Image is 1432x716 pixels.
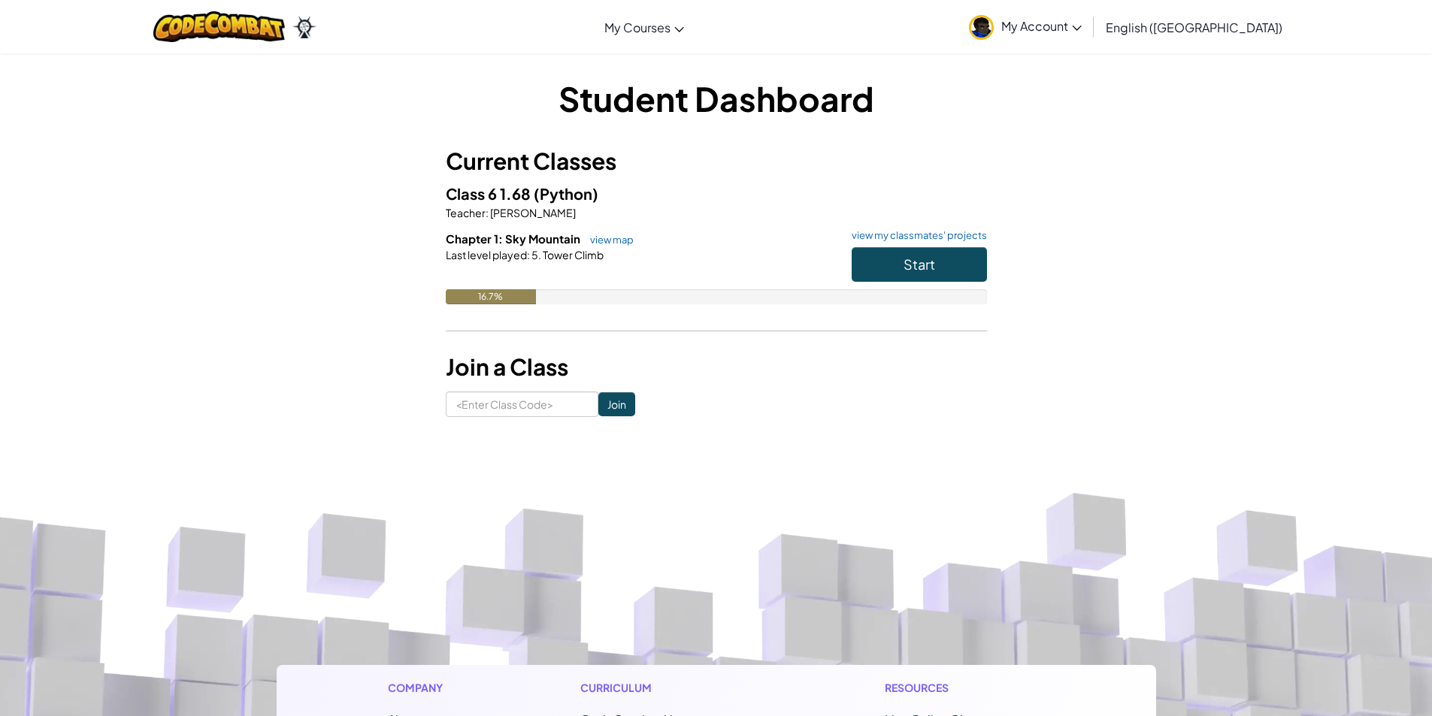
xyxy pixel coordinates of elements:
a: My Courses [597,7,692,47]
span: : [486,206,489,219]
img: CodeCombat logo [153,11,285,42]
span: My Account [1001,18,1082,34]
img: avatar [969,15,994,40]
a: My Account [961,3,1089,50]
input: Join [598,392,635,416]
span: Start [904,255,935,273]
span: (Python) [534,184,598,203]
h3: Current Classes [446,144,987,178]
span: My Courses [604,20,671,35]
h1: Curriculum [580,680,762,696]
span: Last level played [446,248,527,261]
span: Tower Climb [541,248,604,261]
button: Start [852,247,987,282]
h1: Company [388,680,458,696]
span: [PERSON_NAME] [489,206,576,219]
span: 5. [530,248,541,261]
span: Class 6 1.68 [446,184,534,203]
img: Ozaria [292,16,316,38]
h1: Resources [885,680,1045,696]
a: view map [583,234,634,246]
input: <Enter Class Code> [446,391,598,417]
span: Chapter 1: Sky Mountain [446,231,583,246]
div: 16.7% [446,289,536,304]
span: : [527,248,530,261]
h1: Student Dashboard [446,75,987,122]
a: English ([GEOGRAPHIC_DATA]) [1098,7,1290,47]
h3: Join a Class [446,350,987,384]
span: Teacher [446,206,486,219]
span: English ([GEOGRAPHIC_DATA]) [1106,20,1282,35]
a: view my classmates' projects [844,231,987,240]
